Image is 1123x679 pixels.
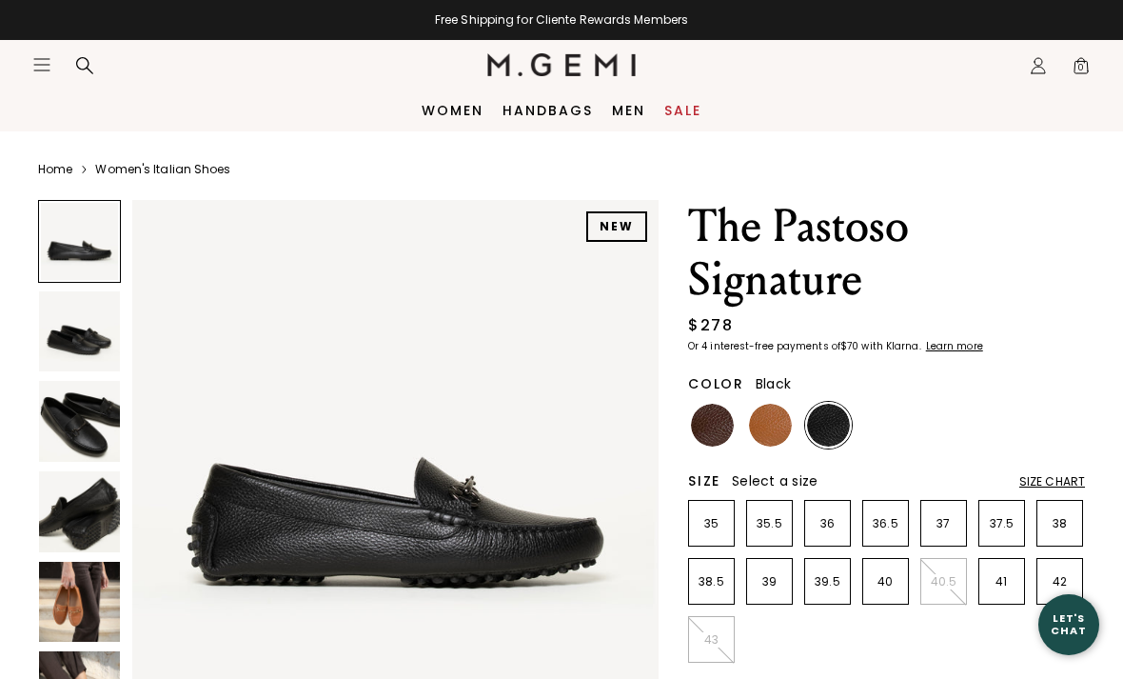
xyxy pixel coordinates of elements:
img: The Pastoso Signature [39,562,120,643]
p: 40 [863,574,908,589]
p: 37.5 [979,516,1024,531]
a: Learn more [924,341,983,352]
klarna-placement-style-body: with Klarna [861,339,923,353]
span: 0 [1072,60,1091,79]
a: Men [612,103,645,118]
p: 43 [689,632,734,648]
img: Tan [749,404,792,447]
h1: The Pastoso Signature [688,200,1085,307]
button: Open site menu [32,55,51,74]
h2: Color [688,376,744,391]
p: 37 [921,516,966,531]
img: M.Gemi [487,53,637,76]
span: Select a size [732,471,818,490]
p: 35 [689,516,734,531]
p: 40.5 [921,574,966,589]
p: 39.5 [805,574,850,589]
p: 38 [1037,516,1082,531]
a: Women's Italian Shoes [95,162,230,177]
a: Home [38,162,72,177]
p: 42 [1037,574,1082,589]
div: NEW [586,211,647,242]
a: Women [422,103,483,118]
img: The Pastoso Signature [39,381,120,462]
p: 41 [979,574,1024,589]
img: The Pastoso Signature [39,291,120,372]
img: The Pastoso Signature [39,471,120,552]
p: 36.5 [863,516,908,531]
p: 35.5 [747,516,792,531]
klarna-placement-style-body: Or 4 interest-free payments of [688,339,840,353]
klarna-placement-style-amount: $70 [840,339,858,353]
h2: Size [688,473,720,489]
a: Handbags [502,103,593,118]
p: 38.5 [689,574,734,589]
div: Let's Chat [1038,612,1099,636]
div: Size Chart [1019,474,1085,489]
img: Chocolate [691,404,734,447]
a: Sale [664,103,701,118]
p: 39 [747,574,792,589]
div: $278 [688,314,733,337]
span: Black [756,374,791,393]
img: Black [807,404,850,447]
p: 36 [805,516,850,531]
klarna-placement-style-cta: Learn more [926,339,983,353]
